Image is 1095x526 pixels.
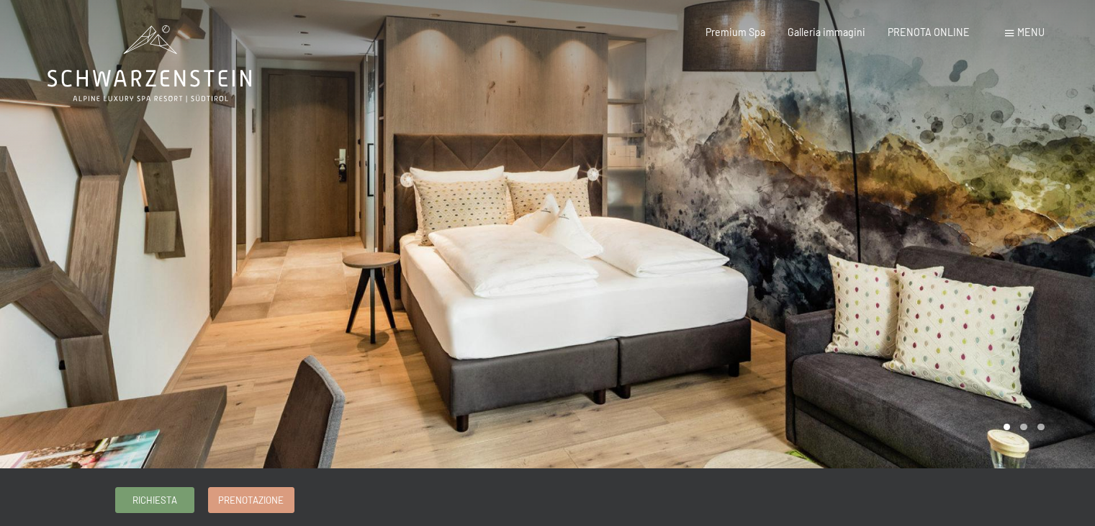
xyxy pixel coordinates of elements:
a: PRENOTA ONLINE [888,26,970,38]
a: Prenotazione [209,488,293,512]
span: Prenotazione [218,494,284,507]
a: Premium Spa [706,26,765,38]
a: Galleria immagini [788,26,865,38]
a: Richiesta [116,488,194,512]
span: Menu [1017,26,1045,38]
span: Richiesta [132,494,177,507]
